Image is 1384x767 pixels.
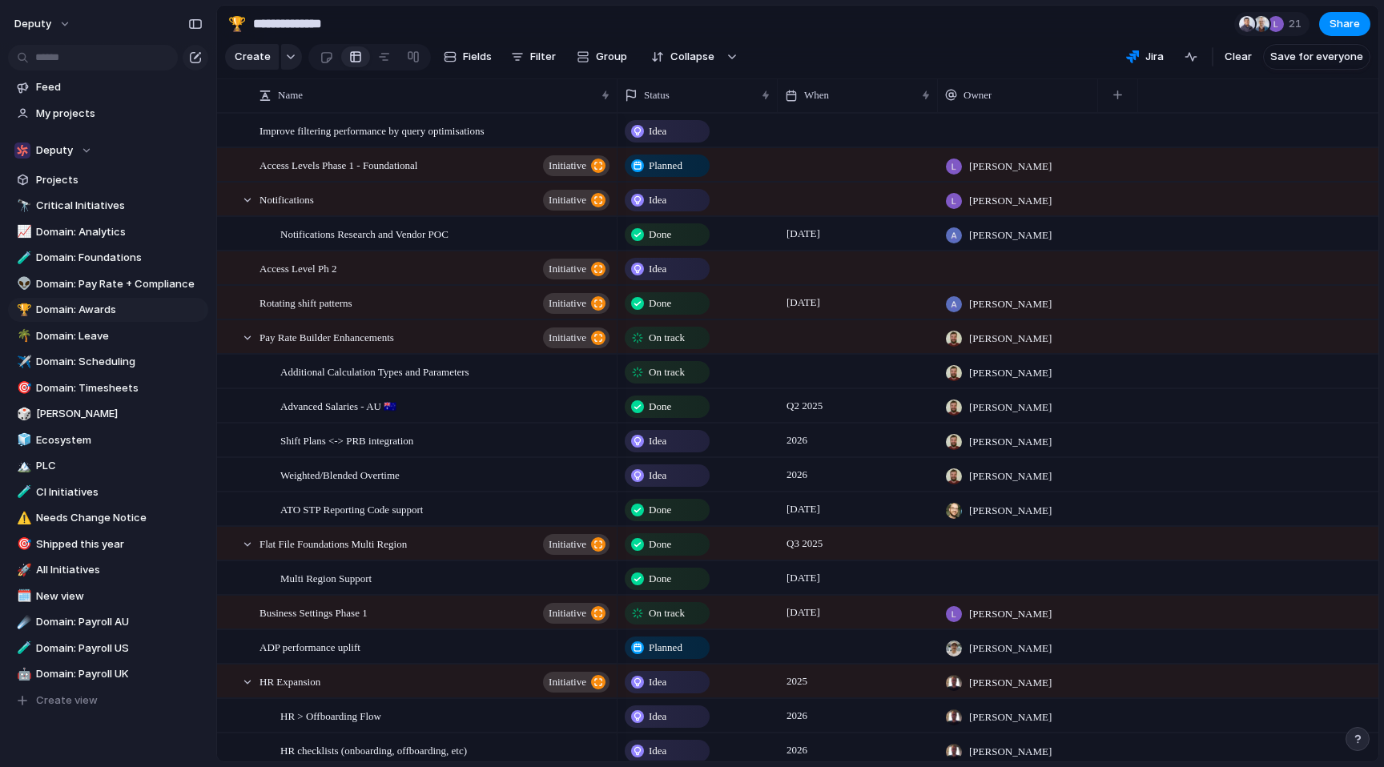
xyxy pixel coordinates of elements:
span: [DATE] [783,224,824,243]
span: 2026 [783,706,811,725]
span: Name [278,87,303,103]
a: 🧪Domain: Foundations [8,246,208,270]
span: Access Level Ph 2 [259,259,336,277]
span: Domain: Timesheets [36,380,203,396]
span: Idea [649,468,666,484]
span: initiative [549,533,586,556]
button: 🚀 [14,562,30,578]
span: Status [644,87,670,103]
a: 👽Domain: Pay Rate + Compliance [8,272,208,296]
span: 2026 [783,741,811,760]
div: 🧪CI Initiatives [8,480,208,504]
span: Domain: Payroll AU [36,614,203,630]
div: 🧊 [17,431,28,449]
span: Idea [649,674,666,690]
div: 🌴 [17,327,28,345]
button: 📈 [14,224,30,240]
button: 🧪 [14,484,30,500]
a: ☄️Domain: Payroll AU [8,610,208,634]
span: When [804,87,829,103]
button: Share [1319,12,1370,36]
button: 🎲 [14,406,30,422]
span: All Initiatives [36,562,203,578]
span: Ecosystem [36,432,203,448]
span: Access Levels Phase 1 - Foundational [259,155,417,174]
div: ⚠️Needs Change Notice [8,506,208,530]
span: Share [1330,16,1360,32]
a: 🧊Ecosystem [8,428,208,452]
span: [PERSON_NAME] [969,227,1052,243]
button: ⚠️ [14,510,30,526]
span: PLC [36,458,203,474]
a: Projects [8,168,208,192]
span: On track [649,605,685,621]
a: ✈️Domain: Scheduling [8,350,208,374]
button: deputy [7,11,79,37]
span: Needs Change Notice [36,510,203,526]
span: Advanced Salaries - AU 🇦🇺 [280,396,396,415]
span: Feed [36,79,203,95]
span: initiative [549,155,586,177]
div: 🎯 [17,379,28,397]
button: Create [225,44,279,70]
span: [PERSON_NAME] [969,434,1052,450]
a: Feed [8,75,208,99]
a: 🎯Domain: Timesheets [8,376,208,400]
span: Additional Calculation Types and Parameters [280,362,469,380]
div: ⚠️ [17,509,28,528]
span: Domain: Analytics [36,224,203,240]
button: initiative [543,190,610,211]
button: Group [569,44,635,70]
div: 🎲[PERSON_NAME] [8,402,208,426]
span: On track [649,364,685,380]
span: HR checklists (onboarding, offboarding, etc) [280,741,467,759]
span: Domain: Scheduling [36,354,203,370]
span: [PERSON_NAME] [969,503,1052,519]
div: 🏆 [17,301,28,319]
button: Deputy [8,139,208,163]
a: 🗓️New view [8,584,208,608]
span: [PERSON_NAME] [969,744,1052,760]
span: Domain: Payroll US [36,641,203,657]
span: Shipped this year [36,536,203,552]
span: deputy [14,16,51,32]
span: 2026 [783,431,811,450]
span: Q3 2025 [783,534,827,553]
span: Idea [649,123,666,139]
span: initiative [549,258,586,280]
span: Create view [36,693,98,709]
span: [PERSON_NAME] [969,675,1052,691]
button: Create view [8,689,208,713]
span: Planned [649,640,682,656]
span: [PERSON_NAME] [969,296,1052,312]
div: 📈 [17,223,28,241]
span: Critical Initiatives [36,198,203,214]
span: Done [649,571,671,587]
span: [DATE] [783,603,824,622]
a: 🚀All Initiatives [8,558,208,582]
span: Clear [1225,49,1252,65]
span: Create [235,49,271,65]
span: Idea [649,261,666,277]
div: 🎯Shipped this year [8,532,208,556]
span: HR > Offboarding Flow [280,706,381,725]
button: 🤖 [14,666,30,682]
button: 🗓️ [14,588,30,604]
span: Domain: Leave [36,328,203,344]
span: Idea [649,743,666,759]
a: 🔭Critical Initiatives [8,194,208,218]
span: Idea [649,192,666,208]
div: 🧪 [17,639,28,657]
button: 🔭 [14,198,30,214]
span: ATO STP Reporting Code support [280,500,423,518]
span: [PERSON_NAME] [969,159,1052,175]
button: 🧊 [14,432,30,448]
span: Fields [463,49,492,65]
